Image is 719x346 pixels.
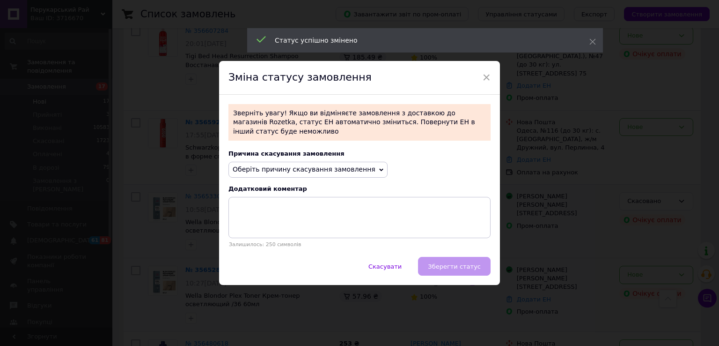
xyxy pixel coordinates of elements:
[275,36,566,45] div: Статус успішно змінено
[228,150,491,157] div: Причина скасування замовлення
[228,241,491,248] p: Залишилось: 250 символів
[219,61,500,95] div: Зміна статусу замовлення
[368,263,402,270] span: Скасувати
[228,104,491,141] p: Зверніть увагу! Якщо ви відміняєте замовлення з доставкою до магазинів Rozetka, статус ЕН автомат...
[228,185,491,192] div: Додатковий коментар
[482,69,491,85] span: ×
[359,257,411,276] button: Скасувати
[233,165,375,173] span: Оберіть причину скасування замовлення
